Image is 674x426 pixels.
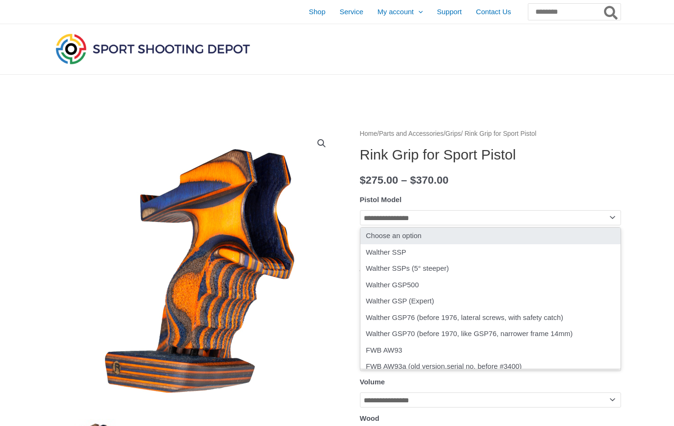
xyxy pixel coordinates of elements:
[360,130,377,137] a: Home
[360,358,621,375] div: FWB AW93a (old version,serial no. before #3400)
[360,342,621,359] div: FWB AW93
[360,326,621,342] div: Walther GSP70 (before 1970, like GSP76, narrower frame 14mm)
[602,4,621,20] button: Search
[379,130,444,137] a: Parts and Accessories
[360,195,402,204] label: Pistol Model
[446,130,461,137] a: Grips
[313,135,330,152] a: View full-screen image gallery
[360,260,621,277] div: Walther SSPs (5° steeper)
[360,310,621,326] div: Walther GSP76 (before 1976, lateral screws, with safety catch)
[360,174,398,186] bdi: 275.00
[360,293,621,310] div: Walther GSP (Expert)
[360,228,621,244] div: Choose an option
[410,174,416,186] span: $
[410,174,448,186] bdi: 370.00
[401,174,407,186] span: –
[53,31,252,66] img: Sport Shooting Depot
[360,128,621,140] nav: Breadcrumb
[360,244,621,261] div: Walther SSP
[360,174,366,186] span: $
[360,146,621,163] h1: Rink Grip for Sport Pistol
[360,414,379,422] label: Wood
[360,378,385,386] label: Volume
[360,277,621,293] div: Walther GSP500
